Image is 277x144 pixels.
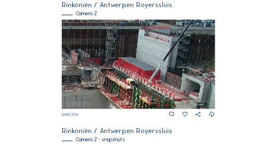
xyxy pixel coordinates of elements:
span: [DATE] 13:45 [62,113,78,116]
div: Rinkoniën / Antwerpen Royerssluis [62,2,215,8]
div: Camera 2 [62,11,215,16]
div: Rinkoniën / Antwerpen Royerssluis [62,128,215,134]
img: Image [62,20,215,109]
div: Camera 2 - snapshots [62,137,215,142]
